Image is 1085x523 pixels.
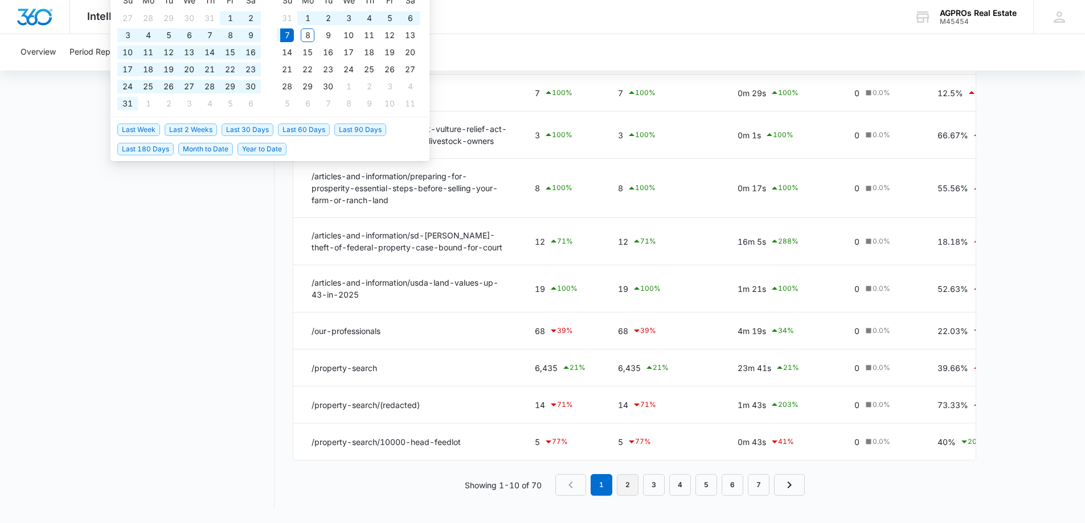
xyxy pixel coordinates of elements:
[535,182,591,195] div: 8
[199,78,220,95] td: 2025-08-28
[293,265,521,312] td: /articles-and-information/usda-land-values-up-43-in-2025
[738,361,827,374] div: 23m 41s
[165,123,217,136] span: Last 2 Weeks
[738,128,827,142] div: 0m 1s
[238,143,286,155] span: Year to Date
[535,86,591,100] div: 7
[854,87,910,99] div: 0
[362,63,376,76] div: 25
[379,61,400,78] td: 2025-09-26
[318,95,338,112] td: 2025-10-07
[770,86,799,100] div: 100 %
[549,398,573,411] div: 71 %
[244,97,257,110] div: 6
[277,61,297,78] td: 2025-09-21
[618,361,710,374] div: 6,435
[774,474,805,496] a: Next Page
[863,400,890,410] div: 0.0 %
[770,435,794,448] div: 41 %
[535,398,591,411] div: 14
[854,436,910,448] div: 0
[277,27,297,44] td: 2025-09-07
[738,234,827,248] div: 16m 5s
[240,27,261,44] td: 2025-08-09
[359,78,379,95] td: 2025-10-02
[400,27,420,44] td: 2025-09-13
[863,88,890,98] div: 0.0 %
[182,80,196,93] div: 27
[618,398,710,411] div: 14
[362,11,376,25] div: 4
[158,27,179,44] td: 2025-08-05
[342,97,355,110] div: 8
[937,398,1003,411] div: 73.33%
[277,10,297,27] td: 2025-08-31
[222,123,273,136] span: Last 30 Days
[549,234,573,248] div: 71 %
[960,435,984,448] div: 20 %
[555,474,805,496] nav: Pagination
[121,11,134,25] div: 27
[627,182,656,195] div: 100 %
[138,10,158,27] td: 2025-07-28
[854,325,910,337] div: 0
[632,398,656,411] div: 71 %
[359,61,379,78] td: 2025-09-25
[775,361,799,374] div: 21 %
[403,28,417,42] div: 13
[138,27,158,44] td: 2025-08-04
[301,63,314,76] div: 22
[117,123,160,136] span: Last Week
[535,128,591,142] div: 3
[182,97,196,110] div: 3
[87,10,145,22] span: Intelligence
[972,324,996,337] div: 20 %
[359,95,379,112] td: 2025-10-09
[618,182,710,195] div: 8
[544,435,568,448] div: 77 %
[738,86,827,100] div: 0m 29s
[199,95,220,112] td: 2025-09-04
[162,63,175,76] div: 19
[618,128,710,142] div: 3
[223,28,237,42] div: 8
[280,28,294,42] div: 7
[203,46,216,59] div: 14
[293,349,521,386] td: /property-search
[182,63,196,76] div: 20
[220,27,240,44] td: 2025-08-08
[278,123,330,136] span: Last 60 Days
[544,128,572,142] div: 100 %
[117,143,174,155] span: Last 180 Days
[141,46,155,59] div: 11
[383,28,396,42] div: 12
[770,234,799,248] div: 288 %
[138,95,158,112] td: 2025-09-01
[240,95,261,112] td: 2025-09-06
[362,46,376,59] div: 18
[549,324,573,337] div: 39 %
[240,61,261,78] td: 2025-08-23
[240,78,261,95] td: 2025-08-30
[854,283,910,295] div: 0
[244,63,257,76] div: 23
[338,27,359,44] td: 2025-09-10
[632,234,656,248] div: 71 %
[293,423,521,460] td: /property-search/10000-head-feedlot
[179,44,199,61] td: 2025-08-13
[738,182,827,195] div: 0m 17s
[141,97,155,110] div: 1
[617,474,638,496] a: Page 2
[321,97,335,110] div: 7
[765,128,793,142] div: 100 %
[937,435,1003,448] div: 40%
[293,312,521,349] td: /our-professionals
[359,44,379,61] td: 2025-09-18
[549,282,578,295] div: 100 %
[632,324,656,337] div: 39 %
[280,63,294,76] div: 21
[280,97,294,110] div: 5
[277,44,297,61] td: 2025-09-14
[618,435,710,448] div: 5
[223,80,237,93] div: 29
